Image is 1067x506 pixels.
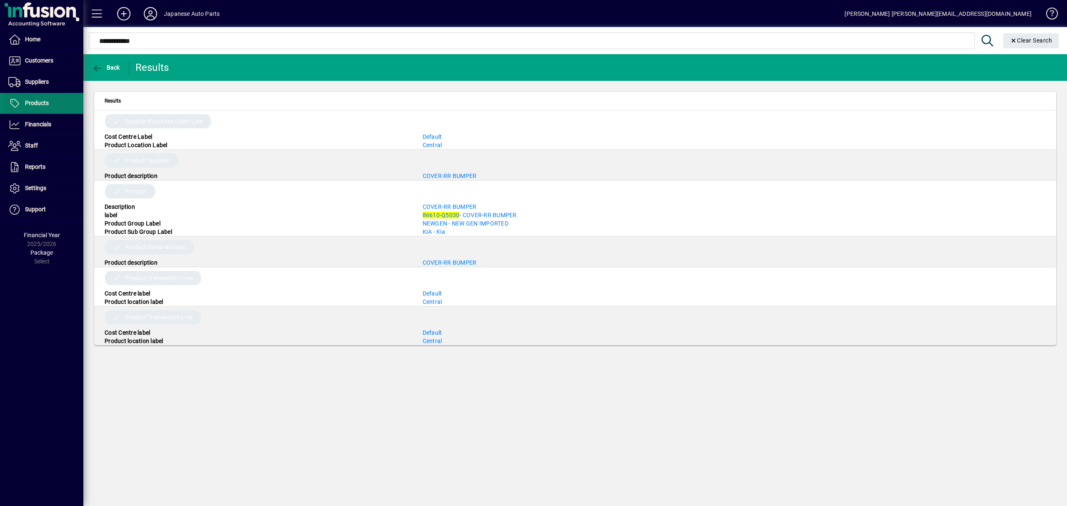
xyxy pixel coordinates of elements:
[423,329,442,336] a: Default
[98,258,416,267] div: Product description
[423,203,477,210] a: COVER-RR BUMPER
[98,298,416,306] div: Product location label
[25,121,51,128] span: Financials
[92,64,120,71] span: Back
[98,211,416,219] div: label
[423,259,477,266] a: COVER-RR BUMPER
[98,219,416,228] div: Product Group Label
[4,157,83,178] a: Reports
[423,212,517,218] span: - COVER-RR BUMPER
[105,96,121,105] span: Results
[423,142,442,148] a: Central
[423,220,508,227] a: NEWGEN - NEW GEN IMPORTED
[4,29,83,50] a: Home
[98,337,416,345] div: Product location label
[844,7,1032,20] div: [PERSON_NAME] [PERSON_NAME][EMAIL_ADDRESS][DOMAIN_NAME]
[137,6,164,21] button: Profile
[25,185,46,191] span: Settings
[98,141,416,149] div: Product Location Label
[423,338,442,344] a: Central
[164,7,220,20] div: Japanese Auto Parts
[83,60,129,75] app-page-header-button: Back
[110,6,137,21] button: Add
[125,274,193,282] span: Product Transaction Line
[4,199,83,220] a: Support
[4,114,83,135] a: Financials
[423,290,442,297] a: Default
[423,173,477,179] a: COVER-RR BUMPER
[4,178,83,199] a: Settings
[30,249,53,256] span: Package
[135,61,171,74] div: Results
[25,163,45,170] span: Reports
[98,328,416,337] div: Cost Centre label
[98,228,416,236] div: Product Sub Group Label
[24,232,60,238] span: Financial Year
[98,203,416,211] div: Description
[4,135,83,156] a: Staff
[90,60,122,75] button: Back
[4,50,83,71] a: Customers
[423,298,442,305] a: Central
[98,133,416,141] div: Cost Centre Label
[125,313,193,321] span: Product Transaction Line
[25,206,46,213] span: Support
[25,78,49,85] span: Suppliers
[125,117,203,125] span: Supplier Purchase Order Line
[1040,2,1057,29] a: Knowledge Base
[25,57,53,64] span: Customers
[4,72,83,93] a: Suppliers
[25,100,49,106] span: Products
[98,172,416,180] div: Product description
[125,156,170,165] span: Product Supplier
[423,133,442,140] a: Default
[4,93,83,114] a: Products
[25,142,38,149] span: Staff
[125,187,147,195] span: Product
[1003,33,1059,48] button: Clear
[423,212,460,218] em: 86610-Q5030
[1010,37,1052,44] span: Clear Search
[423,212,517,218] a: 86610-Q5030- COVER-RR BUMPER
[98,289,416,298] div: Cost Centre label
[423,228,445,235] a: KIA - Kia
[125,243,185,251] span: Product Serial Number
[25,36,40,43] span: Home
